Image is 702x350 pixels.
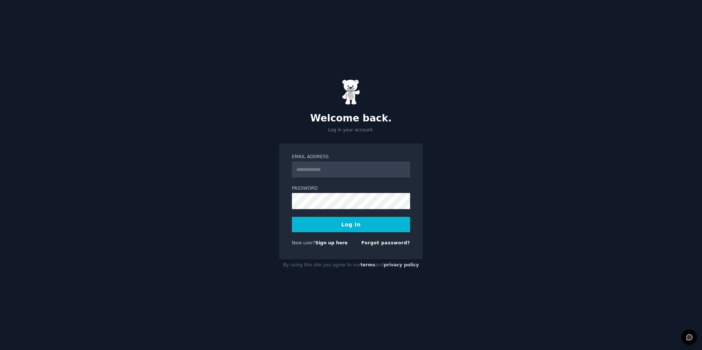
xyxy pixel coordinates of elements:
button: Log In [292,217,410,232]
a: privacy policy [384,262,419,267]
a: terms [361,262,375,267]
img: Gummy Bear [342,79,360,105]
div: By using this site you agree to our and [279,259,423,271]
p: Log in your account. [279,127,423,134]
label: Password [292,185,410,192]
a: Forgot password? [361,240,410,245]
span: New user? [292,240,315,245]
h2: Welcome back. [279,113,423,124]
label: Email Address [292,154,410,160]
a: Sign up here [315,240,348,245]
